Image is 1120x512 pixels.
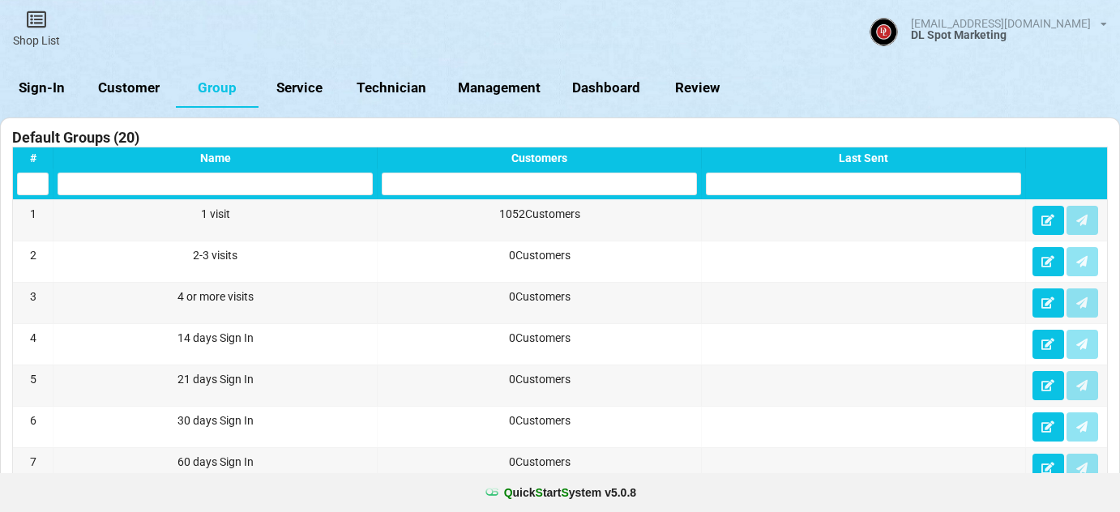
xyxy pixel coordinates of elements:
[382,412,697,429] div: 0 Customers
[382,288,697,305] div: 0 Customers
[17,412,49,429] div: 6
[656,69,738,108] a: Review
[58,371,373,387] div: 21 days Sign In
[259,69,341,108] a: Service
[870,18,898,46] img: ACg8ocJBJY4Ud2iSZOJ0dI7f7WKL7m7EXPYQEjkk1zIsAGHMA41r1c4--g=s96-c
[911,18,1091,29] div: [EMAIL_ADDRESS][DOMAIN_NAME]
[382,151,697,164] div: Customers
[706,151,1021,164] div: Last Sent
[382,330,697,346] div: 0 Customers
[58,247,373,263] div: 2-3 visits
[911,29,1107,41] div: DL Spot Marketing
[382,454,697,470] div: 0 Customers
[83,69,176,108] a: Customer
[17,371,49,387] div: 5
[484,484,500,501] img: favicon.ico
[17,151,49,164] div: #
[12,128,139,147] h3: Default Groups (20)
[341,69,442,108] a: Technician
[58,151,373,164] div: Name
[58,330,373,346] div: 14 days Sign In
[561,486,568,499] span: S
[58,412,373,429] div: 30 days Sign In
[504,484,636,501] b: uick tart ystem v 5.0.8
[382,247,697,263] div: 0 Customers
[382,206,697,222] div: 1052 Customers
[17,206,49,222] div: 1
[536,486,543,499] span: S
[58,206,373,222] div: 1 visit
[58,288,373,305] div: 4 or more visits
[17,454,49,470] div: 7
[58,454,373,470] div: 60 days Sign In
[557,69,656,108] a: Dashboard
[176,69,259,108] a: Group
[17,330,49,346] div: 4
[442,69,557,108] a: Management
[17,288,49,305] div: 3
[17,247,49,263] div: 2
[504,486,513,499] span: Q
[382,371,697,387] div: 0 Customers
